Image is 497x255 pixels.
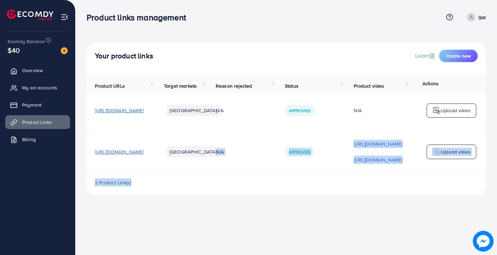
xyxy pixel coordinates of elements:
[22,67,43,74] span: Overview
[415,52,436,60] a: Learn
[5,115,70,129] a: Product Links
[22,101,41,108] span: Payment
[167,105,220,116] li: [GEOGRAPHIC_DATA]
[22,136,36,143] span: Billing
[446,52,471,59] span: Create new
[164,82,197,89] span: Target markets
[478,13,486,21] p: Ijaz
[95,82,125,89] span: Product URLs
[216,148,224,155] span: N/A
[5,63,70,77] a: Overview
[8,38,45,45] span: Ecomdy Balance
[22,84,57,91] span: My ad accounts
[285,82,299,89] span: Status
[441,106,470,115] p: Upload video
[5,133,70,146] a: Billing
[464,13,486,22] a: Ijaz
[432,148,441,156] img: logo
[95,52,153,60] h4: Your product links
[441,148,470,156] p: Upload video
[95,107,144,114] span: [URL][DOMAIN_NAME]
[22,119,52,126] span: Product Links
[95,179,131,186] span: 2 Product Link(s)
[354,82,384,89] span: Product video
[289,108,310,114] span: Approved
[354,107,402,114] div: N/A
[289,149,310,155] span: Approved
[167,146,220,157] li: [GEOGRAPHIC_DATA]
[61,47,68,54] img: image
[95,148,144,155] span: [URL][DOMAIN_NAME]
[5,81,70,95] a: My ad accounts
[87,12,192,22] h3: Product links management
[216,82,252,89] span: Reason rejected
[432,106,441,115] img: logo
[354,156,402,164] p: [URL][DOMAIN_NAME]
[216,107,224,114] span: N/A
[354,140,402,148] p: [URL][DOMAIN_NAME]
[422,80,439,87] span: Actions
[8,45,20,55] span: $40
[439,50,478,62] button: Create new
[61,13,69,21] img: menu
[5,98,70,112] a: Payment
[473,231,493,251] img: image
[7,10,53,20] img: logo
